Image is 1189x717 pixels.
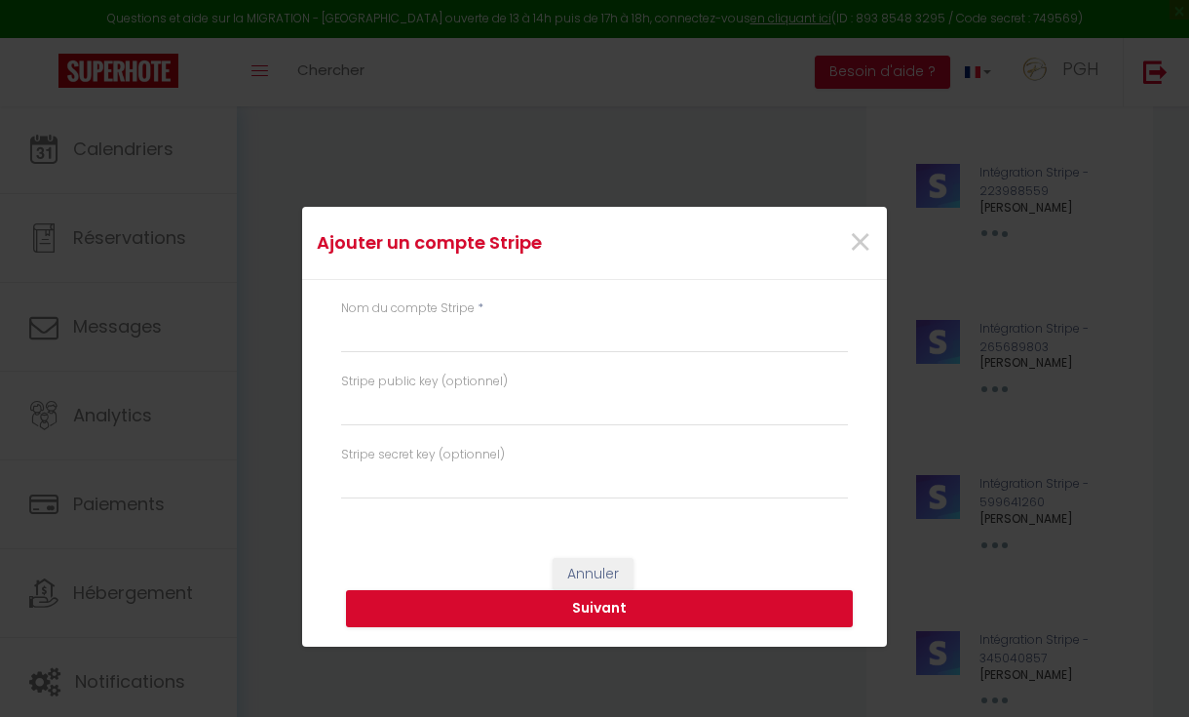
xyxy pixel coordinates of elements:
[317,229,678,257] h4: Ajouter un compte Stripe
[341,299,475,318] label: Nom du compte Stripe
[341,446,505,464] label: Stripe secret key (optionnel)
[16,8,74,66] button: Open LiveChat chat widget
[848,222,872,264] button: Close
[553,558,633,591] button: Annuler
[848,214,872,272] span: ×
[346,590,853,627] button: Suivant
[341,373,508,391] label: Stripe public key (optionnel)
